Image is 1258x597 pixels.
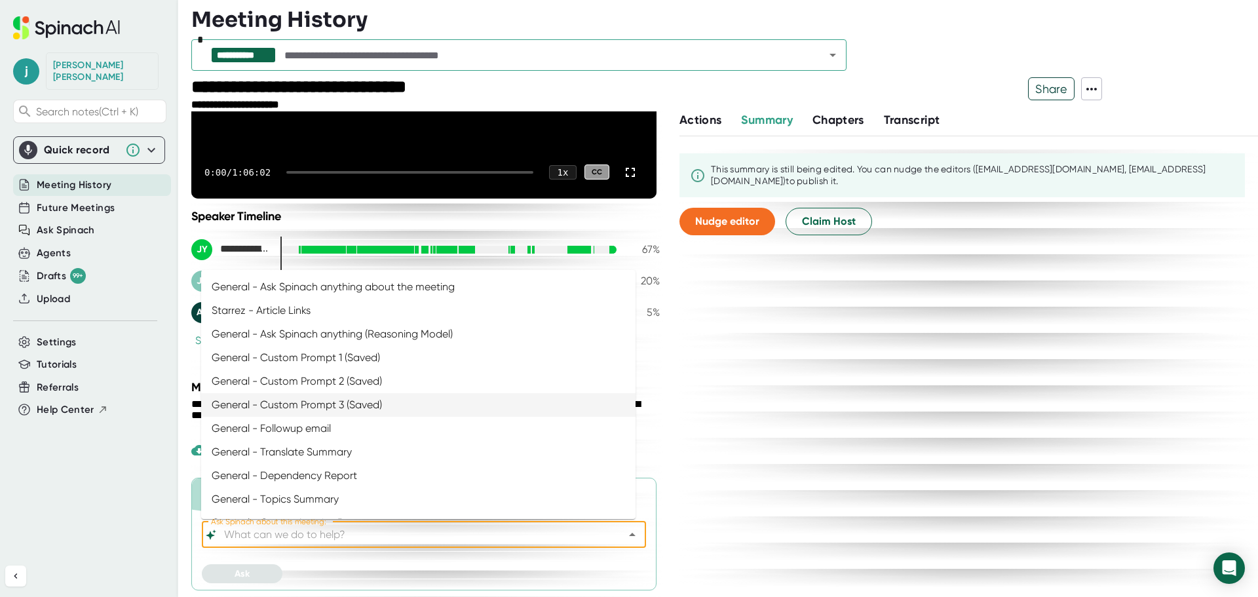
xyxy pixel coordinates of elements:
div: 99+ [70,268,86,284]
div: Jeremy Stone [191,271,270,292]
div: Quick record [19,137,159,163]
button: Upload [37,292,70,307]
div: Quick record [44,144,119,157]
button: Summary [741,111,792,129]
div: AB [191,302,212,323]
div: Jessica Younts [191,239,270,260]
button: Tutorials [37,357,77,372]
div: 20 % [627,275,660,287]
span: Actions [679,113,721,127]
span: Ask [235,568,250,579]
button: See more+ [191,334,256,347]
li: General - Topics Summary [201,488,636,511]
button: Help Center [37,402,108,417]
button: Transcript [884,111,940,129]
li: General - Ask Spinach anything about the meeting [201,275,636,299]
li: General - Comprehensive Report [201,511,636,535]
li: General - Custom Prompt 3 (Saved) [201,393,636,417]
span: Summary [741,113,792,127]
div: 1 x [549,165,577,180]
div: 0:00 / 1:06:02 [204,167,271,178]
button: Agents [37,246,71,261]
div: 67 % [627,243,660,256]
span: Claim Host [802,214,856,229]
div: Open Intercom Messenger [1213,552,1245,584]
button: Settings [37,335,77,350]
span: Chapters [812,113,864,127]
button: Nudge editor [679,208,775,235]
div: Jess Younts [53,60,151,83]
div: This summary is still being edited. You can nudge the editor s ([EMAIL_ADDRESS][DOMAIN_NAME], [EM... [711,164,1234,187]
button: Claim Host [786,208,872,235]
span: j [13,58,39,85]
div: CC [584,164,609,180]
span: Search notes (Ctrl + K) [36,106,162,118]
span: Nudge editor [695,215,759,227]
button: Future Meetings [37,201,115,216]
li: General - Ask Spinach anything (Reasoning Model) [201,322,636,346]
h3: Meeting History [191,7,368,32]
li: General - Translate Summary [201,440,636,464]
span: Share [1029,77,1074,100]
button: Collapse sidebar [5,566,26,587]
li: General - Custom Prompt 1 (Saved) [201,346,636,370]
div: JY [191,239,212,260]
button: Ask [202,564,282,583]
button: Meeting History [37,178,111,193]
li: General - Custom Prompt 2 (Saved) [201,370,636,393]
div: Andy Berg [191,302,270,323]
div: Meeting Attendees [191,379,663,395]
button: Referrals [37,380,79,395]
div: JS [191,271,212,292]
div: Download Video [191,442,294,458]
li: General - Dependency Report [201,464,636,488]
button: Actions [679,111,721,129]
li: General - Followup email [201,417,636,440]
button: Close [623,526,641,544]
div: Drafts [37,268,86,284]
button: Share [1028,77,1075,100]
div: Speaker Timeline [191,209,660,223]
button: Drafts 99+ [37,268,86,284]
span: Help Center [37,402,94,417]
input: What can we do to help? [221,526,603,544]
li: Starrez - Article Links [201,299,636,322]
button: Ask Spinach [37,223,95,238]
div: 5 % [627,306,660,318]
button: Chapters [812,111,864,129]
span: Transcript [884,113,940,127]
button: Open [824,46,842,64]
